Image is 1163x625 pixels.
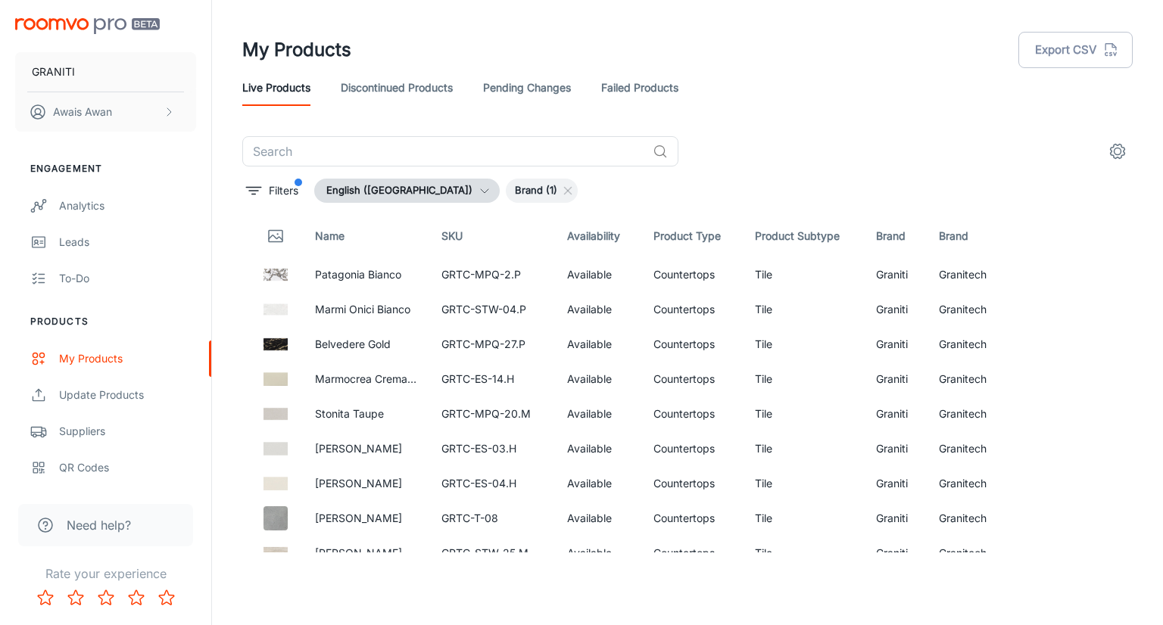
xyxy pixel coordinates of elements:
[315,442,402,455] a: [PERSON_NAME]
[555,536,641,571] td: Available
[429,431,556,466] td: GRTC-ES-03.H
[506,179,578,203] div: Brand (1)
[864,536,926,571] td: Graniti
[864,466,926,501] td: Graniti
[864,215,926,257] th: Brand
[641,396,743,431] td: Countertops
[429,501,556,536] td: GRTC-T-08
[429,536,556,571] td: GRTC-STW-25.M
[59,270,196,287] div: To-do
[15,52,196,92] button: GRANITI
[91,583,121,613] button: Rate 3 star
[32,64,75,80] p: GRANITI
[61,583,91,613] button: Rate 2 star
[15,92,196,132] button: Awais Awan
[641,536,743,571] td: Countertops
[641,431,743,466] td: Countertops
[1102,136,1133,166] button: settings
[59,459,196,476] div: QR Codes
[59,197,196,214] div: Analytics
[269,182,298,199] p: Filters
[641,215,743,257] th: Product Type
[506,183,566,198] span: Brand (1)
[743,215,864,257] th: Product Subtype
[429,327,556,362] td: GRTC-MPQ-27.P
[641,327,743,362] td: Countertops
[927,466,1007,501] td: Granitech
[864,257,926,292] td: Graniti
[30,583,61,613] button: Rate 1 star
[429,396,556,431] td: GRTC-MPQ-20.M
[483,70,571,106] a: Pending Changes
[151,583,182,613] button: Rate 5 star
[864,362,926,396] td: Graniti
[743,501,864,536] td: Tile
[641,501,743,536] td: Countertops
[53,104,112,120] p: Awais Awan
[641,292,743,327] td: Countertops
[429,362,556,396] td: GRTC-ES-14.H
[341,70,453,106] a: Discontinued Products
[743,362,864,396] td: Tile
[555,466,641,501] td: Available
[315,268,401,281] a: Patagonia Bianco
[743,466,864,501] td: Tile
[927,396,1007,431] td: Granitech
[555,362,641,396] td: Available
[864,431,926,466] td: Graniti
[555,327,641,362] td: Available
[59,350,196,367] div: My Products
[59,387,196,403] div: Update Products
[315,546,438,559] a: [PERSON_NAME] Crema
[555,501,641,536] td: Available
[864,396,926,431] td: Graniti
[242,70,310,106] a: Live Products
[315,303,410,316] a: Marmi Onici Bianco
[315,512,402,524] a: [PERSON_NAME]
[12,564,199,583] p: Rate your experience
[743,257,864,292] td: Tile
[927,215,1007,257] th: Brand
[601,70,678,106] a: Failed Products
[743,292,864,327] td: Tile
[864,292,926,327] td: Graniti
[641,466,743,501] td: Countertops
[242,179,302,203] button: filter
[555,431,641,466] td: Available
[555,257,641,292] td: Available
[927,431,1007,466] td: Granitech
[59,234,196,250] div: Leads
[121,583,151,613] button: Rate 4 star
[67,516,131,534] span: Need help?
[743,327,864,362] td: Tile
[641,362,743,396] td: Countertops
[927,362,1007,396] td: Granitech
[927,257,1007,292] td: Granitech
[315,477,402,490] a: [PERSON_NAME]
[927,292,1007,327] td: Granitech
[555,215,641,257] th: Availability
[315,372,438,385] a: Marmocrea Crema Marfil
[1018,32,1133,68] button: Export CSV
[429,466,556,501] td: GRTC-ES-04.H
[303,215,429,257] th: Name
[927,327,1007,362] td: Granitech
[429,257,556,292] td: GRTC-MPQ-2.P
[429,292,556,327] td: GRTC-STW-04.P
[641,257,743,292] td: Countertops
[864,501,926,536] td: Graniti
[267,227,285,245] svg: Thumbnail
[555,292,641,327] td: Available
[429,215,556,257] th: SKU
[743,431,864,466] td: Tile
[315,407,384,420] a: Stonita Taupe
[555,396,641,431] td: Available
[242,136,647,166] input: Search
[15,18,160,34] img: Roomvo PRO Beta
[743,396,864,431] td: Tile
[743,536,864,571] td: Tile
[242,36,351,64] h1: My Products
[864,327,926,362] td: Graniti
[59,423,196,440] div: Suppliers
[314,179,500,203] button: English ([GEOGRAPHIC_DATA])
